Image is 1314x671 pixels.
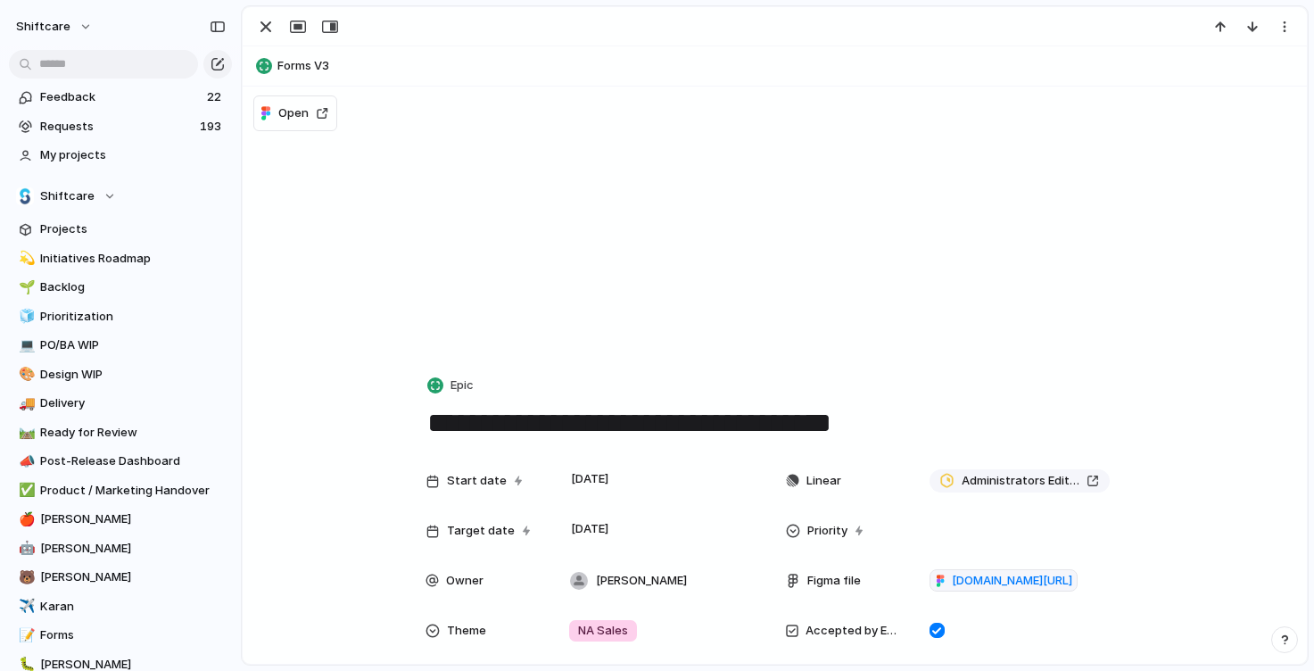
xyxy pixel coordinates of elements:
[40,118,194,136] span: Requests
[447,472,507,490] span: Start date
[40,394,226,412] span: Delivery
[16,424,34,442] button: 🛤️
[19,480,31,501] div: ✅
[19,278,31,298] div: 🌱
[40,250,226,268] span: Initiatives Roadmap
[19,451,31,472] div: 📣
[9,113,232,140] a: Requests193
[16,452,34,470] button: 📣
[16,540,34,558] button: 🤖
[807,572,861,590] span: Figma file
[424,373,479,399] button: Epic
[9,477,232,504] a: ✅Product / Marketing Handover
[19,335,31,356] div: 💻
[952,572,1072,590] span: [DOMAIN_NAME][URL]
[9,622,232,649] a: 📝Forms
[9,245,232,272] a: 💫Initiatives Roadmap
[9,216,232,243] a: Projects
[19,596,31,617] div: ✈️
[251,52,1299,80] button: Forms V3
[40,366,226,384] span: Design WIP
[930,469,1110,493] a: Administrators Edit Submitted Forms
[278,104,309,122] span: Open
[40,626,226,644] span: Forms
[207,88,225,106] span: 22
[9,593,232,620] a: ✈️Karan
[16,626,34,644] button: 📝
[16,18,70,36] span: shiftcare
[9,361,232,388] a: 🎨Design WIP
[962,472,1079,490] span: Administrators Edit Submitted Forms
[16,250,34,268] button: 💫
[9,448,232,475] a: 📣Post-Release Dashboard
[9,506,232,533] a: 🍎[PERSON_NAME]
[19,364,31,385] div: 🎨
[16,366,34,384] button: 🎨
[40,146,226,164] span: My projects
[806,472,841,490] span: Linear
[253,95,337,131] button: Open
[9,332,232,359] a: 💻PO/BA WIP
[19,538,31,559] div: 🤖
[9,564,232,591] a: 🐻[PERSON_NAME]
[40,308,226,326] span: Prioritization
[806,622,900,640] span: Accepted by Engineering
[930,569,1078,592] a: [DOMAIN_NAME][URL]
[9,84,232,111] a: Feedback22
[566,468,614,490] span: [DATE]
[9,303,232,330] a: 🧊Prioritization
[200,118,225,136] span: 193
[40,540,226,558] span: [PERSON_NAME]
[8,12,102,41] button: shiftcare
[16,336,34,354] button: 💻
[16,308,34,326] button: 🧊
[596,572,687,590] span: [PERSON_NAME]
[40,187,95,205] span: Shiftcare
[446,572,483,590] span: Owner
[578,622,628,640] span: NA Sales
[40,278,226,296] span: Backlog
[9,390,232,417] a: 🚚Delivery
[9,535,232,562] a: 🤖[PERSON_NAME]
[447,522,515,540] span: Target date
[19,393,31,414] div: 🚚
[19,306,31,327] div: 🧊
[40,510,226,528] span: [PERSON_NAME]
[16,568,34,586] button: 🐻
[9,183,232,210] button: Shiftcare
[16,278,34,296] button: 🌱
[40,336,226,354] span: PO/BA WIP
[19,509,31,530] div: 🍎
[40,88,202,106] span: Feedback
[16,598,34,616] button: ✈️
[16,394,34,412] button: 🚚
[9,274,232,301] a: 🌱Backlog
[19,248,31,269] div: 💫
[40,482,226,500] span: Product / Marketing Handover
[40,598,226,616] span: Karan
[9,419,232,446] a: 🛤️Ready for Review
[40,220,226,238] span: Projects
[9,142,232,169] a: My projects
[40,568,226,586] span: [PERSON_NAME]
[19,567,31,588] div: 🐻
[16,510,34,528] button: 🍎
[277,57,1299,75] span: Forms V3
[40,452,226,470] span: Post-Release Dashboard
[450,377,474,394] span: Epic
[807,522,847,540] span: Priority
[16,482,34,500] button: ✅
